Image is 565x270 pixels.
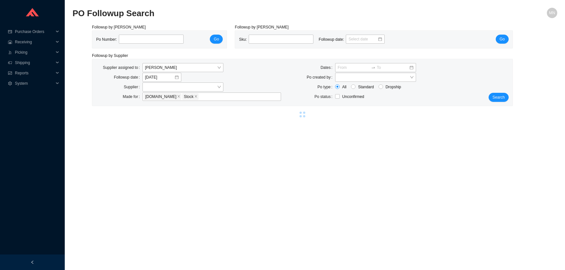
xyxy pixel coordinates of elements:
span: left [30,260,34,264]
span: setting [8,81,12,85]
span: All [340,84,349,90]
span: Unconfirmed [342,94,364,99]
button: Go [210,35,223,44]
label: Supplier assigned to [103,63,142,72]
span: Go [500,36,505,42]
h2: PO Followup Search [73,8,436,19]
span: fund [8,71,12,75]
label: Supplier: [124,82,142,92]
span: MN [549,8,555,18]
span: Reports [15,68,54,78]
span: Picking [15,47,54,58]
span: Receiving [15,37,54,47]
span: Search [492,94,505,101]
button: Go [496,35,509,44]
span: Followup by Supplier [92,53,128,58]
label: Followup date: [114,73,142,82]
label: Po status: [314,92,335,101]
label: Po type: [318,82,335,92]
span: Stock [182,93,198,100]
span: Purchase Orders [15,27,54,37]
label: Po created by: [307,73,335,82]
input: To [377,64,409,71]
input: 8/26/2025 [145,74,174,81]
span: Shipping [15,58,54,68]
input: From [338,64,370,71]
span: close [177,95,180,99]
label: Dates: [321,63,335,72]
input: Select date [348,36,378,42]
span: swap-right [371,65,376,70]
span: credit-card [8,30,12,34]
span: Dropship [383,84,404,90]
span: Standard [356,84,377,90]
span: [DOMAIN_NAME] [145,94,176,100]
div: Sku: Followup date: [239,35,390,44]
span: Miri Newman [145,63,221,72]
span: Go [214,36,219,42]
span: Followup by [PERSON_NAME] [92,25,146,29]
span: Followup by [PERSON_NAME] [235,25,288,29]
span: Stock [184,94,194,100]
label: Made for: [123,92,142,101]
button: Search [489,93,509,102]
span: close [194,95,198,99]
div: Po Number: [96,35,189,44]
span: QualityBath.com [144,93,181,100]
span: to [371,65,376,70]
span: System [15,78,54,89]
